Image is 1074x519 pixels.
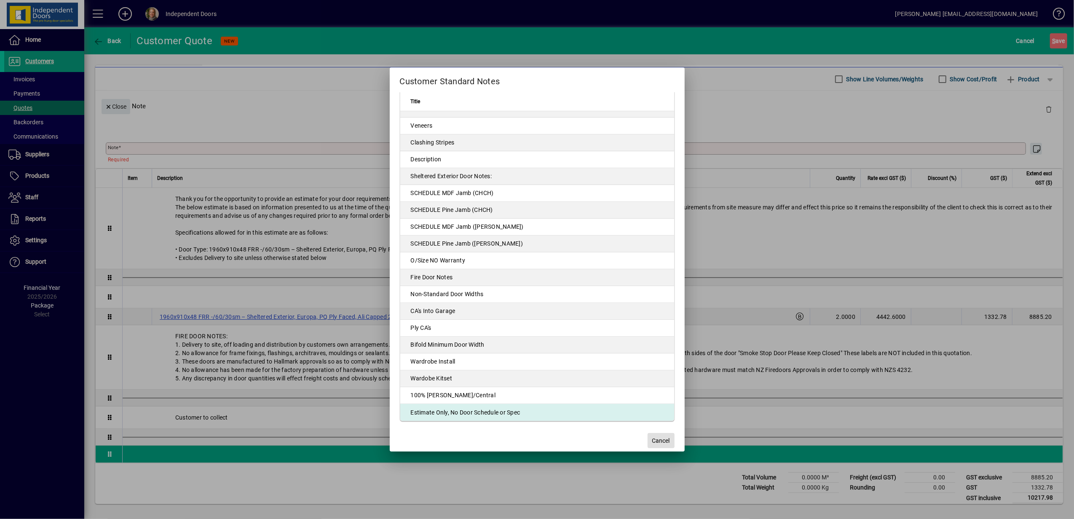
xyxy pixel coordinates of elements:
td: Fire Door Notes [400,269,674,286]
td: Wardobe Kitset [400,370,674,387]
span: Title [411,97,420,106]
td: SCHEDULE Pine Jamb (CHCH) [400,202,674,219]
td: Description [400,151,674,168]
td: 5-WS [400,84,674,101]
h2: Customer Standard Notes [390,67,685,92]
button: Cancel [648,433,675,448]
td: Wardrobe Install [400,353,674,370]
td: O/Size NO Warranty [400,252,674,269]
td: Ply CA's [400,320,674,337]
span: Cancel [652,436,670,445]
td: 100% [PERSON_NAME]/Central [400,387,674,404]
td: SCHEDULE MDF Jamb ([PERSON_NAME]) [400,219,674,235]
td: Estimate Only, No Door Schedule or Spec [400,404,674,421]
td: Bifold Minimum Door Width [400,337,674,353]
td: Veneers [400,118,674,134]
td: CA's Into Garage [400,303,674,320]
td: SCHEDULE Pine Jamb ([PERSON_NAME]) [400,235,674,252]
td: Sheltered Exterior Door Notes: [400,168,674,185]
td: SCHEDULE MDF Jamb (CHCH) [400,185,674,202]
td: Clashing Stripes [400,134,674,151]
td: Non-Standard Door Widths [400,286,674,303]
